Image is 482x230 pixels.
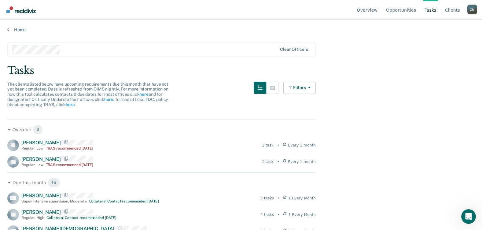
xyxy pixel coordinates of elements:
div: • [277,143,279,148]
span: 16 [48,178,60,187]
span: 2 [33,125,43,135]
div: 1 task [262,159,274,165]
a: Home [7,27,475,32]
a: here [104,97,113,102]
span: The clients listed below have upcoming requirements due this month that have not yet been complet... [7,82,168,107]
div: Clear officers [280,47,308,52]
span: Every 1 month [288,159,316,165]
div: Super-intensive supervision , Moderate [21,199,87,203]
div: Collateral Contact recommended [DATE] [46,216,116,220]
div: TRAS recommended [DATE] [46,146,93,150]
a: here [66,102,75,107]
span: 1 Every Month [289,195,316,201]
button: Profile dropdown button [467,5,477,14]
div: Regular , Low [21,146,43,150]
div: Collateral Contact recommended [DATE] [89,199,159,203]
span: [PERSON_NAME] [21,209,61,215]
div: Overdue 2 [7,125,316,135]
div: • [278,195,280,201]
div: TRAS recommended [DATE] [46,163,93,167]
div: Tasks [7,64,475,77]
span: [PERSON_NAME] [21,193,61,198]
span: 1 Every Month [289,212,316,217]
div: Regular , Low [21,163,43,167]
a: here [139,92,148,97]
img: Recidiviz [6,6,36,13]
div: C M [467,5,477,14]
div: Regular , High [21,216,44,220]
iframe: Intercom live chat [461,209,476,224]
span: [PERSON_NAME] [21,140,61,146]
div: 4 tasks [260,212,274,217]
button: Filters [283,82,316,94]
div: Due this month 16 [7,178,316,187]
div: • [277,159,279,165]
span: Every 1 month [288,143,316,148]
span: [PERSON_NAME] [21,156,61,162]
div: • [278,212,280,217]
div: 1 task [262,143,274,148]
div: 3 tasks [260,195,274,201]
